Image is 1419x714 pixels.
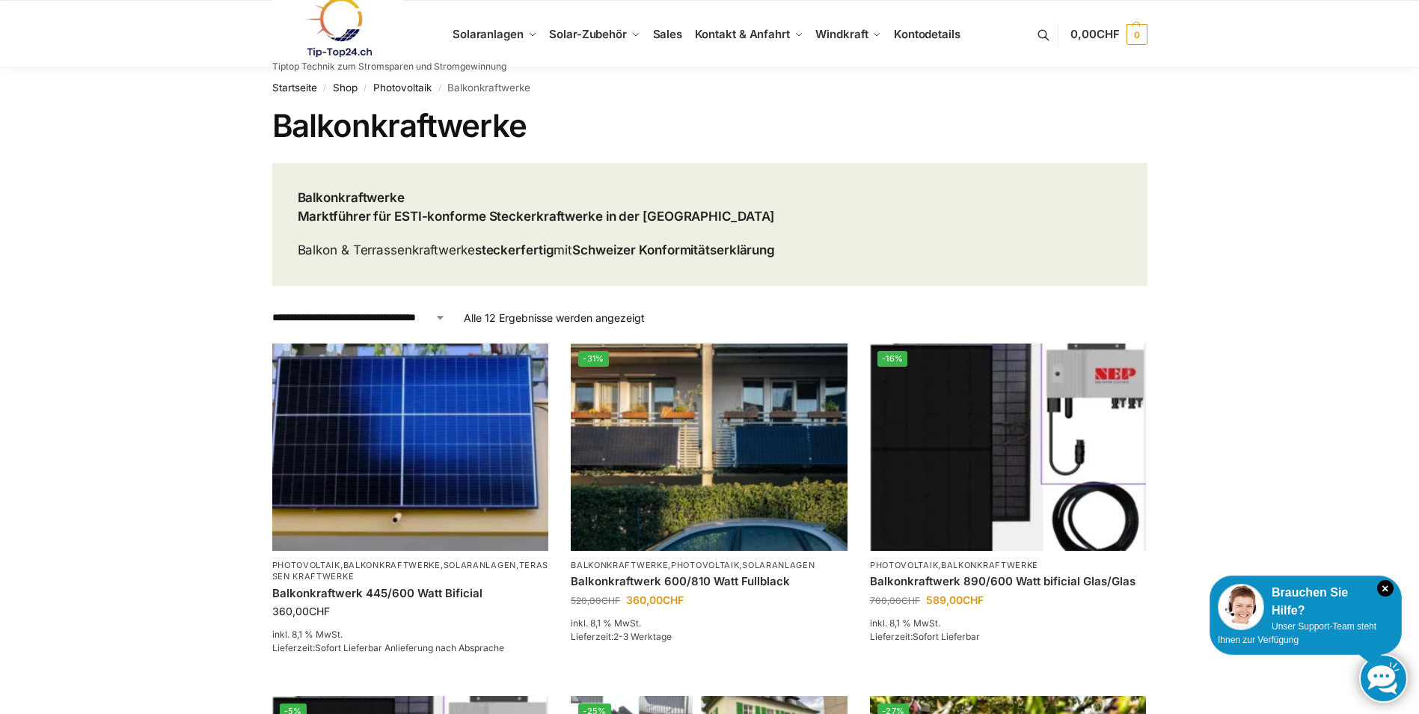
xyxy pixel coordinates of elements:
[272,62,506,71] p: Tiptop Technik zum Stromsparen und Stromgewinnung
[601,595,620,606] span: CHF
[571,560,668,570] a: Balkonkraftwerke
[298,209,775,224] strong: Marktführer für ESTI-konforme Steckerkraftwerke in der [GEOGRAPHIC_DATA]
[963,594,984,606] span: CHF
[298,190,405,205] strong: Balkonkraftwerke
[358,82,373,94] span: /
[695,27,790,41] span: Kontakt & Anfahrt
[1070,12,1147,57] a: 0,00CHF 0
[543,1,646,68] a: Solar-Zubehör
[870,631,980,642] span: Lieferzeit:
[613,631,672,642] span: 2-3 Werktage
[453,27,524,41] span: Solaranlagen
[272,605,330,617] bdi: 360,00
[272,310,446,326] select: Shop-Reihenfolge
[646,1,688,68] a: Sales
[1070,27,1119,41] span: 0,00
[272,107,1147,144] h1: Balkonkraftwerke
[663,594,684,606] span: CHF
[572,242,775,257] strong: Schweizer Konformitätserklärung
[373,82,432,94] a: Photovoltaik
[688,1,809,68] a: Kontakt & Anfahrt
[870,595,920,606] bdi: 700,00
[317,82,333,94] span: /
[272,642,504,653] span: Lieferzeit:
[1127,24,1147,45] span: 0
[571,344,848,551] a: -31%2 Balkonkraftwerke
[272,82,317,94] a: Startseite
[1377,580,1394,596] i: Schließen
[671,560,739,570] a: Photovoltaik
[870,617,1147,630] p: inkl. 8,1 % MwSt.
[272,560,340,570] a: Photovoltaik
[888,1,966,68] a: Kontodetails
[571,574,848,589] a: Balkonkraftwerk 600/810 Watt Fullblack
[1218,584,1264,630] img: Customer service
[444,560,516,570] a: Solaranlagen
[815,27,868,41] span: Windkraft
[1097,27,1120,41] span: CHF
[870,344,1147,551] img: Bificiales Hochleistungsmodul
[941,560,1038,570] a: Balkonkraftwerke
[1218,621,1376,645] span: Unser Support-Team steht Ihnen zur Verfügung
[870,560,938,570] a: Photovoltaik
[315,642,504,653] span: Sofort Lieferbar Anlieferung nach Absprache
[298,241,776,260] p: Balkon & Terrassenkraftwerke mit
[571,631,672,642] span: Lieferzeit:
[870,344,1147,551] a: -16%Bificiales Hochleistungsmodul
[272,344,549,551] img: Solaranlage für den kleinen Balkon
[653,27,683,41] span: Sales
[432,82,447,94] span: /
[870,574,1147,589] a: Balkonkraftwerk 890/600 Watt bificial Glas/Glas
[464,310,645,326] p: Alle 12 Ergebnisse werden angezeigt
[272,68,1147,107] nav: Breadcrumb
[1218,584,1394,620] div: Brauchen Sie Hilfe?
[272,586,549,601] a: Balkonkraftwerk 445/600 Watt Bificial
[926,594,984,606] bdi: 589,00
[626,594,684,606] bdi: 360,00
[894,27,960,41] span: Kontodetails
[742,560,815,570] a: Solaranlagen
[272,628,549,641] p: inkl. 8,1 % MwSt.
[571,595,620,606] bdi: 520,00
[809,1,888,68] a: Windkraft
[343,560,441,570] a: Balkonkraftwerke
[571,560,848,571] p: , ,
[549,27,627,41] span: Solar-Zubehör
[333,82,358,94] a: Shop
[571,344,848,551] img: 2 Balkonkraftwerke
[913,631,980,642] span: Sofort Lieferbar
[571,617,848,630] p: inkl. 8,1 % MwSt.
[475,242,554,257] strong: steckerfertig
[309,605,330,617] span: CHF
[870,560,1147,571] p: ,
[272,560,549,583] p: , , ,
[901,595,920,606] span: CHF
[272,560,549,582] a: Terassen Kraftwerke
